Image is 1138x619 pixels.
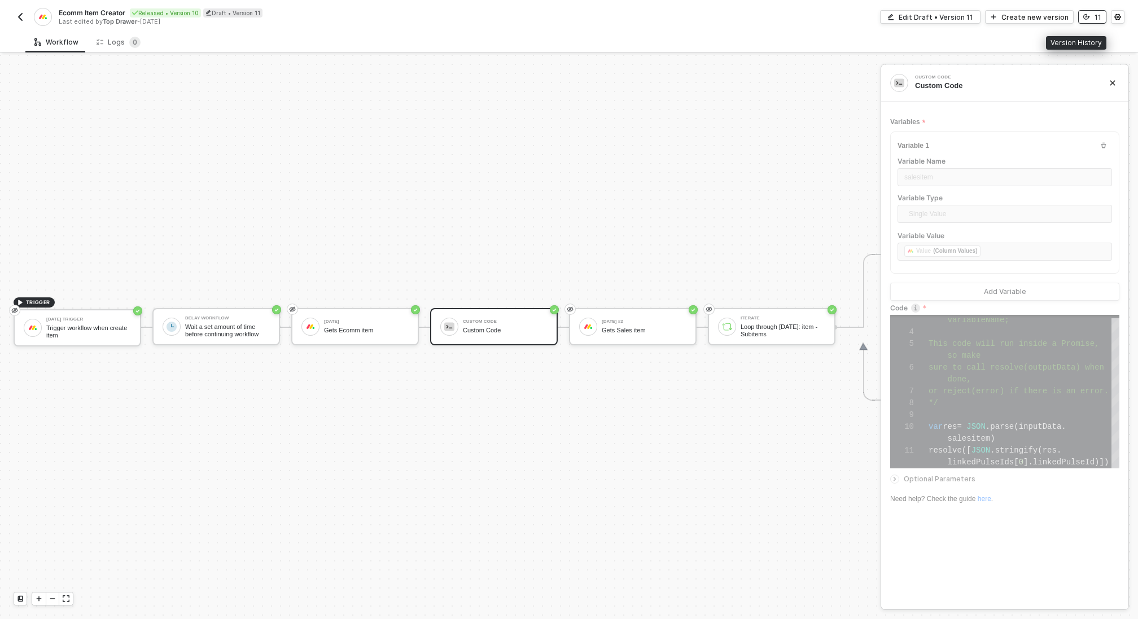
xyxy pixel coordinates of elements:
span: done, [948,375,971,384]
span: TRIGGER [26,298,50,307]
span: icon-success-page [411,305,420,314]
div: Gets Ecomm item [324,327,409,334]
span: . [986,422,990,431]
span: parse [990,422,1014,431]
img: integration-icon [38,12,47,22]
div: Delay Workflow [185,316,270,321]
div: Logs [97,37,141,48]
div: Version History [1046,36,1106,50]
span: Ecomm Item Creator [59,8,125,17]
div: 9 [890,409,914,421]
span: . [990,446,995,455]
div: Custom Code [915,81,1091,91]
span: icon-success-page [689,305,698,314]
span: . [1057,446,1061,455]
span: JSON [971,446,991,455]
div: 11 [890,445,914,456]
span: 0 [1019,458,1023,467]
img: icon [167,322,177,332]
span: JSON [966,422,986,431]
span: inputData [1019,422,1062,431]
span: [ [1014,458,1018,467]
img: integration-icon [894,78,904,88]
button: Add Variable [890,283,1119,301]
label: Variable Type [898,193,1112,203]
span: icon-success-page [272,305,281,314]
span: icon-play [17,299,24,306]
div: 11 [1095,12,1101,22]
span: Top Drawer [103,17,137,25]
div: Custom Code [463,327,548,334]
img: icon [28,323,38,333]
sup: 0 [129,37,141,48]
span: icon-versioning [1083,14,1090,20]
span: so make [948,351,981,360]
span: linkedPulseIds [948,458,1014,467]
span: eye-invisible [11,306,18,315]
div: Add Variable [984,287,1026,296]
img: back [16,12,25,21]
div: Loop through [DATE]: item - Subitems [741,323,825,337]
img: fieldIcon [907,248,914,254]
span: icon-minus [49,595,56,602]
span: var [929,422,943,431]
span: icon-close [1109,80,1116,86]
span: ( [1014,422,1018,431]
div: 6 [890,362,914,374]
span: icon-settings [1114,14,1121,20]
span: or reject(error) if there is an error. [929,387,1109,396]
button: 11 [1078,10,1106,24]
div: Iterate [741,316,825,321]
span: icon-edit [887,14,894,20]
div: Workflow [34,38,78,47]
button: Edit Draft • Version 11 [880,10,981,24]
img: icon [305,322,316,332]
div: 4 [890,326,914,338]
div: [DATE] [324,319,409,324]
span: variableName; [948,315,1009,324]
span: Optional Parameters [904,475,975,483]
span: res [943,422,957,431]
div: 8 [890,397,914,409]
div: [DATE] Trigger [46,317,131,322]
div: Custom Code [915,75,1084,80]
span: Variables [890,115,925,129]
div: Optional Parameters [890,473,1119,485]
span: eye-invisible [567,305,574,314]
div: [DATE] #2 [602,319,686,324]
img: icon [583,322,593,332]
span: icon-success-page [133,306,142,315]
span: stringify [995,446,1038,455]
div: Edit Draft • Version 11 [899,12,973,22]
div: Variable 1 [898,141,929,151]
div: Create new version [1001,12,1069,22]
span: . [1061,422,1066,431]
div: 5 [890,338,914,350]
div: 7 [890,385,914,397]
img: icon [444,322,454,332]
button: back [14,10,27,24]
label: Code [890,303,1119,313]
span: icon-edit [205,10,212,16]
span: icon-play [36,595,42,602]
span: ([ [962,446,971,455]
span: icon-success-page [828,305,837,314]
span: eye-invisible [706,305,712,314]
img: icon-info [911,304,920,313]
span: linkedPulseId [1033,458,1095,467]
span: )]) [1095,458,1109,467]
div: Last edited by - [DATE] [59,17,568,26]
span: eye-invisible [289,305,296,314]
span: icon-success-page [550,305,559,314]
span: icon-arrow-right-small [891,476,898,482]
div: Need help? Check the guide . [890,494,1119,504]
span: icon-play [990,14,997,20]
button: Create new version [985,10,1074,24]
label: Variable Value [898,231,1112,240]
div: Released • Version 10 [130,8,201,17]
span: sure to call resolve(outputData) when [929,363,1104,372]
div: Draft • Version 11 [203,8,262,17]
a: here [978,495,991,503]
span: resolve [929,446,962,455]
div: Custom Code [463,319,548,324]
